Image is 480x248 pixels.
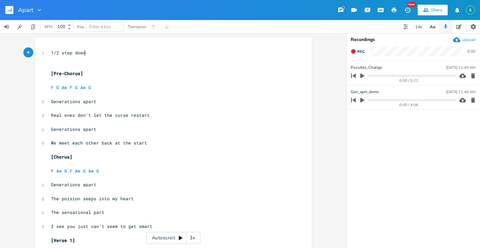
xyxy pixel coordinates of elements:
div: Upload [462,37,475,42]
span: 1/2 step down [51,50,86,56]
div: Transpose [128,25,146,29]
span: [Pre-Chorus] [51,70,83,76]
div: Recordings [351,37,476,42]
span: Apart [18,7,33,13]
span: Rec [357,49,365,54]
span: Generations apart [51,182,96,188]
span: Am [62,84,67,90]
span: F [51,168,54,174]
div: [DATE] 11:46 AM [446,90,475,94]
span: G [56,84,59,90]
span: [Chorus] [51,154,72,160]
div: 0:00 [467,49,475,53]
span: G [88,84,91,90]
div: 0:00 / 0:21 [362,79,456,82]
button: Share [418,5,448,15]
div: 0:00 / 4:06 [362,103,456,107]
span: Am [80,84,86,90]
span: F [51,84,54,90]
button: Upload [453,36,475,43]
span: Enter a key [89,24,111,30]
span: The sensational part [51,209,104,215]
span: Am [56,168,62,174]
span: Generations apart [51,98,96,104]
span: I see you just can't seem to get smart [51,223,152,229]
div: Share [431,7,442,13]
span: Am [88,168,94,174]
div: BPM [45,25,52,29]
div: [DATE] 11:49 AM [446,66,475,69]
span: Real ones don't let the curse restart [51,112,150,118]
span: G [83,168,86,174]
button: Rec [348,46,367,57]
span: G [64,168,67,174]
span: Generations apart [51,126,96,132]
img: Alex [466,6,475,14]
div: Key [77,25,84,29]
span: G [96,168,99,174]
div: Autoscroll [146,232,200,244]
span: Gen_aprt_demo [351,89,379,95]
button: New [401,4,414,16]
span: [Verse 1] [51,237,75,243]
span: The poision seeps into my heart [51,196,134,202]
div: 3x [186,232,198,244]
span: Possible_Change [351,64,382,71]
span: F [70,168,72,174]
span: Am [75,168,80,174]
span: We meet each other back at the start [51,140,147,146]
span: G [75,84,78,90]
span: F [70,84,72,90]
div: New [407,2,416,7]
